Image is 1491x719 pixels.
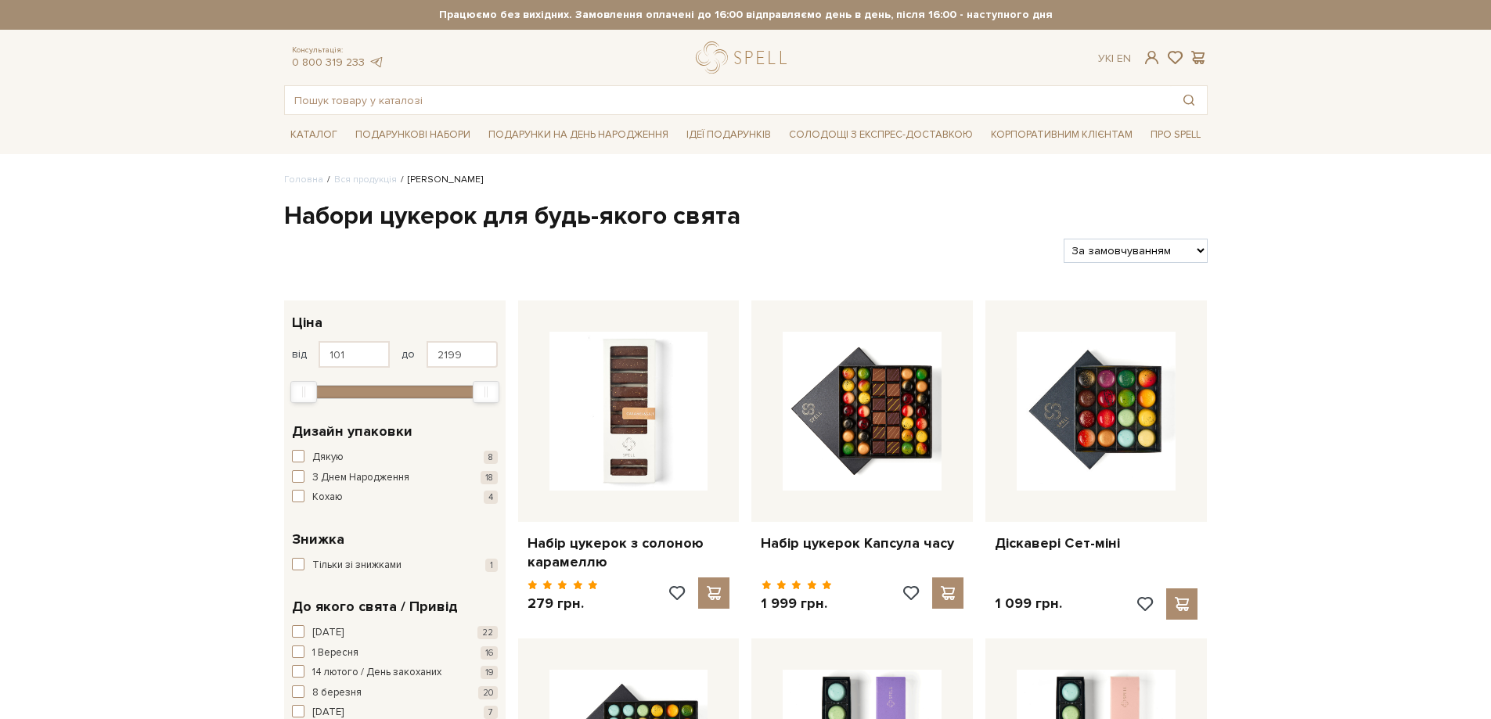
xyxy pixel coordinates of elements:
[284,8,1208,22] strong: Працюємо без вихідних. Замовлення оплачені до 16:00 відправляємо день в день, після 16:00 - насту...
[349,123,477,147] a: Подарункові набори
[484,706,498,719] span: 7
[484,491,498,504] span: 4
[292,450,498,466] button: Дякую 8
[292,625,498,641] button: [DATE] 22
[477,626,498,639] span: 22
[292,685,498,701] button: 8 березня 20
[482,123,675,147] a: Подарунки на День народження
[312,665,441,681] span: 14 лютого / День закоханих
[484,451,498,464] span: 8
[292,645,498,661] button: 1 Вересня 16
[292,347,307,361] span: від
[481,471,498,484] span: 18
[528,595,599,613] p: 279 грн.
[292,421,412,442] span: Дизайн упаковки
[292,490,498,505] button: Кохаю 4
[312,450,344,466] span: Дякую
[1117,52,1131,65] a: En
[402,347,415,361] span: до
[312,490,343,505] span: Кохаю
[284,174,323,185] a: Головна
[312,558,402,573] span: Тільки зі знижками
[995,595,1062,613] p: 1 099 грн.
[284,200,1208,233] h1: Набори цукерок для будь-якого свята
[292,56,365,69] a: 0 800 319 233
[485,559,498,572] span: 1
[473,381,499,403] div: Max
[292,596,458,617] span: До якого свята / Привід
[285,86,1171,114] input: Пошук товару у каталозі
[1144,123,1207,147] a: Про Spell
[319,341,390,368] input: Ціна
[1098,52,1131,66] div: Ук
[292,45,384,56] span: Консультація:
[995,534,1197,552] a: Діскавері Сет-міні
[292,470,498,486] button: З Днем Народження 18
[985,123,1139,147] a: Корпоративним клієнтам
[1171,86,1207,114] button: Пошук товару у каталозі
[427,341,498,368] input: Ціна
[334,174,397,185] a: Вся продукція
[761,534,963,552] a: Набір цукерок Капсула часу
[680,123,777,147] a: Ідеї подарунків
[478,686,498,699] span: 20
[528,534,730,571] a: Набір цукерок з солоною карамеллю
[397,173,483,187] li: [PERSON_NAME]
[312,645,358,661] span: 1 Вересня
[761,595,832,613] p: 1 999 грн.
[284,123,344,147] a: Каталог
[292,665,498,681] button: 14 лютого / День закоханих 19
[696,41,794,74] a: logo
[369,56,384,69] a: telegram
[312,470,409,486] span: З Днем Народження
[1111,52,1114,65] span: |
[312,685,362,701] span: 8 березня
[292,529,344,550] span: Знижка
[481,646,498,660] span: 16
[783,121,979,148] a: Солодощі з експрес-доставкою
[292,558,498,573] button: Тільки зі знижками 1
[292,312,322,333] span: Ціна
[481,666,498,679] span: 19
[312,625,344,641] span: [DATE]
[290,381,317,403] div: Min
